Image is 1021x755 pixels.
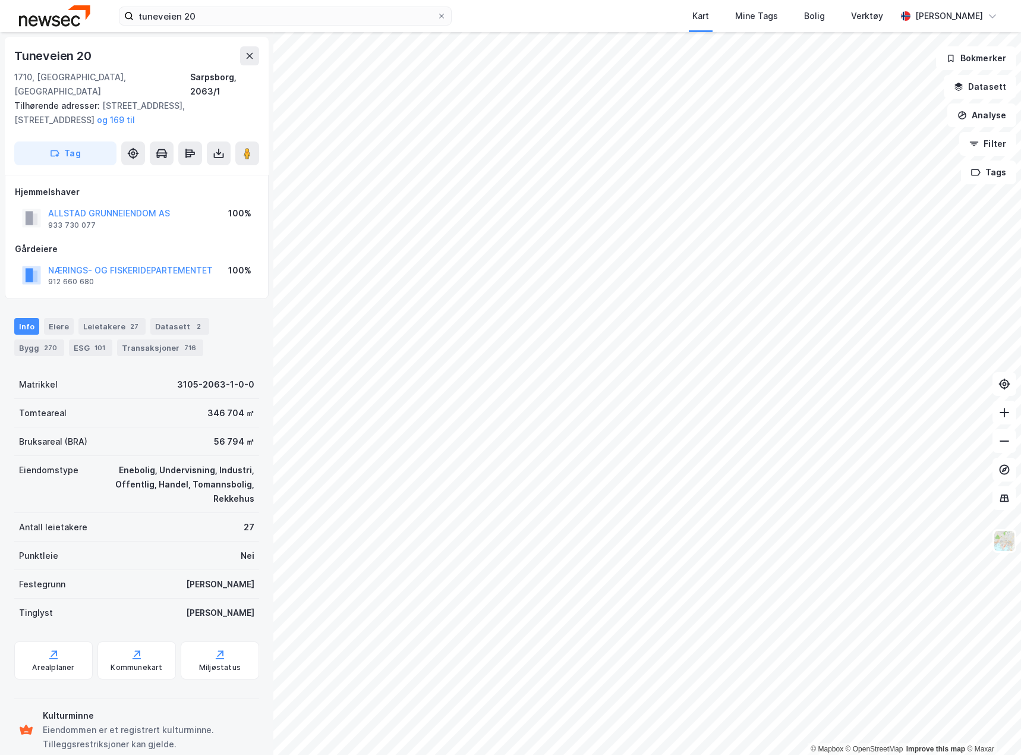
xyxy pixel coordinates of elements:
[214,435,254,449] div: 56 794 ㎡
[48,277,94,287] div: 912 660 680
[241,549,254,563] div: Nei
[182,342,198,354] div: 716
[961,161,1016,184] button: Tags
[846,745,903,753] a: OpenStreetMap
[117,339,203,356] div: Transaksjoner
[150,318,209,335] div: Datasett
[69,339,112,356] div: ESG
[14,46,94,65] div: Tuneveien 20
[944,75,1016,99] button: Datasett
[14,141,116,165] button: Tag
[186,577,254,592] div: [PERSON_NAME]
[193,320,204,332] div: 2
[78,318,146,335] div: Leietakere
[936,46,1016,70] button: Bokmerker
[134,7,437,25] input: Søk på adresse, matrikkel, gårdeiere, leietakere eller personer
[244,520,254,534] div: 27
[19,435,87,449] div: Bruksareal (BRA)
[14,70,190,99] div: 1710, [GEOGRAPHIC_DATA], [GEOGRAPHIC_DATA]
[14,99,250,127] div: [STREET_ADDRESS], [STREET_ADDRESS]
[19,463,78,477] div: Eiendomstype
[14,339,64,356] div: Bygg
[48,221,96,230] div: 933 730 077
[735,9,778,23] div: Mine Tags
[43,723,254,751] div: Eiendommen er et registrert kulturminne. Tilleggsrestriksjoner kan gjelde.
[177,378,254,392] div: 3105-2063-1-0-0
[15,185,259,199] div: Hjemmelshaver
[15,242,259,256] div: Gårdeiere
[906,745,965,753] a: Improve this map
[43,709,254,723] div: Kulturminne
[947,103,1016,127] button: Analyse
[92,342,108,354] div: 101
[207,406,254,420] div: 346 704 ㎡
[186,606,254,620] div: [PERSON_NAME]
[19,520,87,534] div: Antall leietakere
[228,206,251,221] div: 100%
[851,9,883,23] div: Verktøy
[959,132,1016,156] button: Filter
[14,318,39,335] div: Info
[128,320,141,332] div: 27
[228,263,251,278] div: 100%
[32,663,74,672] div: Arealplaner
[962,698,1021,755] iframe: Chat Widget
[199,663,241,672] div: Miljøstatus
[19,549,58,563] div: Punktleie
[993,530,1016,552] img: Z
[811,745,843,753] a: Mapbox
[93,463,254,506] div: Enebolig, Undervisning, Industri, Offentlig, Handel, Tomannsbolig, Rekkehus
[19,5,90,26] img: newsec-logo.f6e21ccffca1b3a03d2d.png
[14,100,102,111] span: Tilhørende adresser:
[111,663,162,672] div: Kommunekart
[692,9,709,23] div: Kart
[19,406,67,420] div: Tomteareal
[19,378,58,392] div: Matrikkel
[19,606,53,620] div: Tinglyst
[44,318,74,335] div: Eiere
[804,9,825,23] div: Bolig
[915,9,983,23] div: [PERSON_NAME]
[19,577,65,592] div: Festegrunn
[42,342,59,354] div: 270
[190,70,259,99] div: Sarpsborg, 2063/1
